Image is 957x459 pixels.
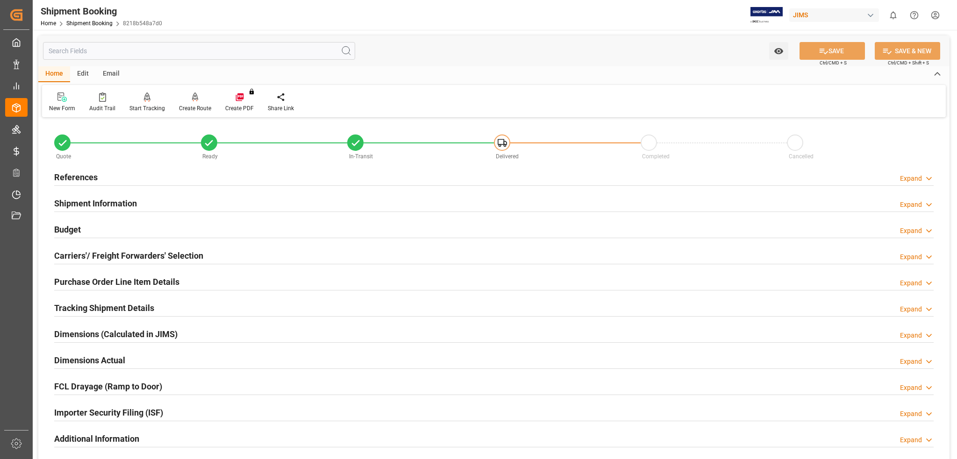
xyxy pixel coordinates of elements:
span: Completed [642,153,670,160]
div: Expand [900,304,922,314]
div: Shipment Booking [41,4,162,18]
div: Expand [900,226,922,236]
span: Ready [202,153,218,160]
div: Create Route [179,104,211,113]
button: open menu [769,42,788,60]
img: Exertis%20JAM%20-%20Email%20Logo.jpg_1722504956.jpg [750,7,783,23]
div: Home [38,66,70,82]
h2: References [54,171,98,184]
span: Quote [56,153,71,160]
h2: Budget [54,223,81,236]
button: SAVE [800,42,865,60]
div: Share Link [268,104,294,113]
span: Ctrl/CMD + S [820,59,847,66]
span: In-Transit [349,153,373,160]
div: Expand [900,357,922,367]
h2: Carriers'/ Freight Forwarders' Selection [54,249,203,262]
h2: Shipment Information [54,197,137,210]
button: Help Center [904,5,925,26]
span: Ctrl/CMD + Shift + S [888,59,929,66]
a: Shipment Booking [66,20,113,27]
div: Expand [900,435,922,445]
input: Search Fields [43,42,355,60]
div: Audit Trail [89,104,115,113]
h2: Importer Security Filing (ISF) [54,406,163,419]
div: Expand [900,252,922,262]
div: Expand [900,383,922,393]
div: Expand [900,409,922,419]
div: Start Tracking [129,104,165,113]
a: Home [41,20,56,27]
div: Edit [70,66,96,82]
span: Delivered [496,153,519,160]
h2: FCL Drayage (Ramp to Door) [54,380,162,393]
h2: Purchase Order Line Item Details [54,275,179,288]
div: Email [96,66,127,82]
h2: Tracking Shipment Details [54,302,154,314]
h2: Dimensions (Calculated in JIMS) [54,328,178,340]
div: Expand [900,331,922,340]
button: show 0 new notifications [883,5,904,26]
div: Expand [900,278,922,288]
button: JIMS [789,6,883,24]
div: Expand [900,174,922,184]
div: New Form [49,104,75,113]
span: Cancelled [789,153,814,160]
h2: Additional Information [54,432,139,445]
div: JIMS [789,8,879,22]
h2: Dimensions Actual [54,354,125,367]
button: SAVE & NEW [875,42,940,60]
div: Expand [900,200,922,210]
